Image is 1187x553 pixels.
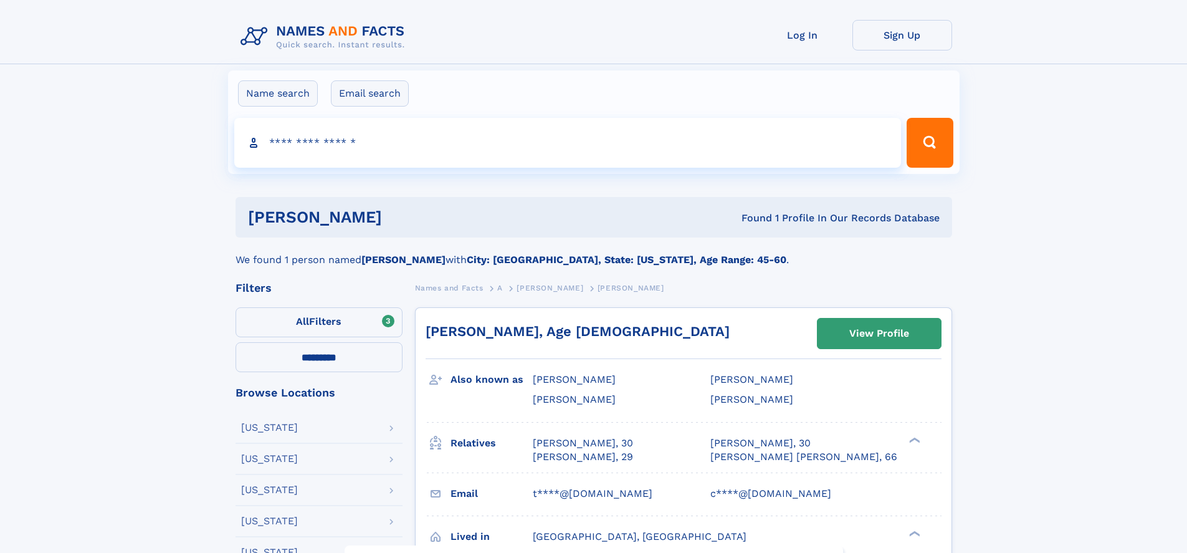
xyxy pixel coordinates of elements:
[561,211,940,225] div: Found 1 Profile In Our Records Database
[533,531,746,542] span: [GEOGRAPHIC_DATA], [GEOGRAPHIC_DATA]
[236,238,952,267] div: We found 1 person named with .
[241,454,298,464] div: [US_STATE]
[236,282,403,294] div: Filters
[426,324,730,339] a: [PERSON_NAME], Age [DEMOGRAPHIC_DATA]
[241,423,298,433] div: [US_STATE]
[598,284,664,292] span: [PERSON_NAME]
[450,369,533,390] h3: Also known as
[236,307,403,337] label: Filters
[906,436,921,444] div: ❯
[710,373,793,385] span: [PERSON_NAME]
[238,80,318,107] label: Name search
[234,118,902,168] input: search input
[296,315,309,327] span: All
[533,436,633,450] a: [PERSON_NAME], 30
[533,393,616,405] span: [PERSON_NAME]
[710,436,811,450] a: [PERSON_NAME], 30
[415,280,484,296] a: Names and Facts
[517,280,583,296] a: [PERSON_NAME]
[450,526,533,547] h3: Lived in
[533,373,616,385] span: [PERSON_NAME]
[241,516,298,526] div: [US_STATE]
[849,319,909,348] div: View Profile
[241,485,298,495] div: [US_STATE]
[331,80,409,107] label: Email search
[450,483,533,504] h3: Email
[248,209,562,225] h1: [PERSON_NAME]
[906,529,921,537] div: ❯
[467,254,786,266] b: City: [GEOGRAPHIC_DATA], State: [US_STATE], Age Range: 45-60
[852,20,952,50] a: Sign Up
[710,393,793,405] span: [PERSON_NAME]
[753,20,852,50] a: Log In
[497,280,503,296] a: A
[517,284,583,292] span: [PERSON_NAME]
[236,20,415,54] img: Logo Names and Facts
[361,254,446,266] b: [PERSON_NAME]
[818,319,941,349] a: View Profile
[236,387,403,398] div: Browse Locations
[533,450,633,464] a: [PERSON_NAME], 29
[450,433,533,454] h3: Relatives
[907,118,953,168] button: Search Button
[710,450,897,464] a: [PERSON_NAME] [PERSON_NAME], 66
[497,284,503,292] span: A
